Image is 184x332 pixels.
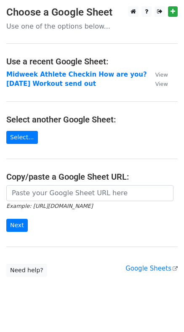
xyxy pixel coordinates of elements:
a: View [147,80,168,88]
p: Use one of the options below... [6,22,178,31]
h3: Choose a Google Sheet [6,6,178,19]
a: Need help? [6,264,47,277]
input: Paste your Google Sheet URL here [6,185,173,201]
small: View [155,72,168,78]
a: View [147,71,168,78]
small: View [155,81,168,87]
h4: Select another Google Sheet: [6,114,178,125]
h4: Copy/paste a Google Sheet URL: [6,172,178,182]
a: Google Sheets [125,265,178,272]
a: Midweek Athlete Checkin How are you? [6,71,147,78]
a: [DATE] Workout send out [6,80,96,88]
h4: Use a recent Google Sheet: [6,56,178,66]
small: Example: [URL][DOMAIN_NAME] [6,203,93,209]
a: Select... [6,131,38,144]
input: Next [6,219,28,232]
